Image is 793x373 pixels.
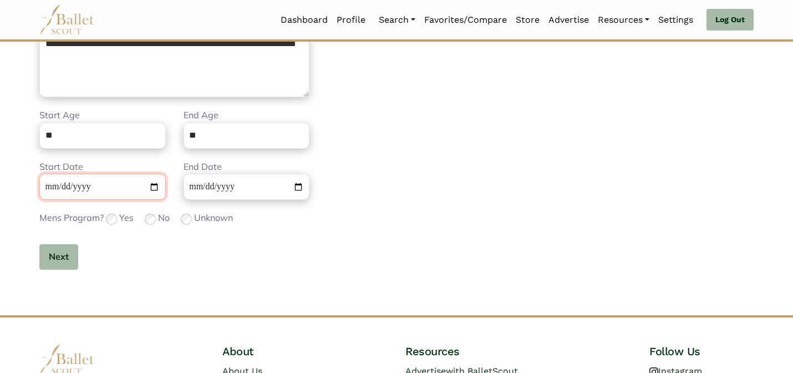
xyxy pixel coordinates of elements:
[194,211,233,225] label: Unknown
[158,211,170,225] label: No
[649,344,754,359] h4: Follow Us
[119,211,134,225] label: Yes
[39,160,83,174] label: Start Date
[544,8,593,32] a: Advertise
[511,8,544,32] a: Store
[184,160,222,174] label: End Date
[706,9,754,31] a: Log Out
[405,344,571,359] h4: Resources
[593,8,654,32] a: Resources
[654,8,698,32] a: Settings
[374,8,420,32] a: Search
[276,8,332,32] a: Dashboard
[39,108,80,123] label: Start Age
[184,108,218,123] label: End Age
[332,8,370,32] a: Profile
[39,211,104,225] label: Mens Program?
[39,244,78,270] button: Next
[222,344,327,359] h4: About
[420,8,511,32] a: Favorites/Compare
